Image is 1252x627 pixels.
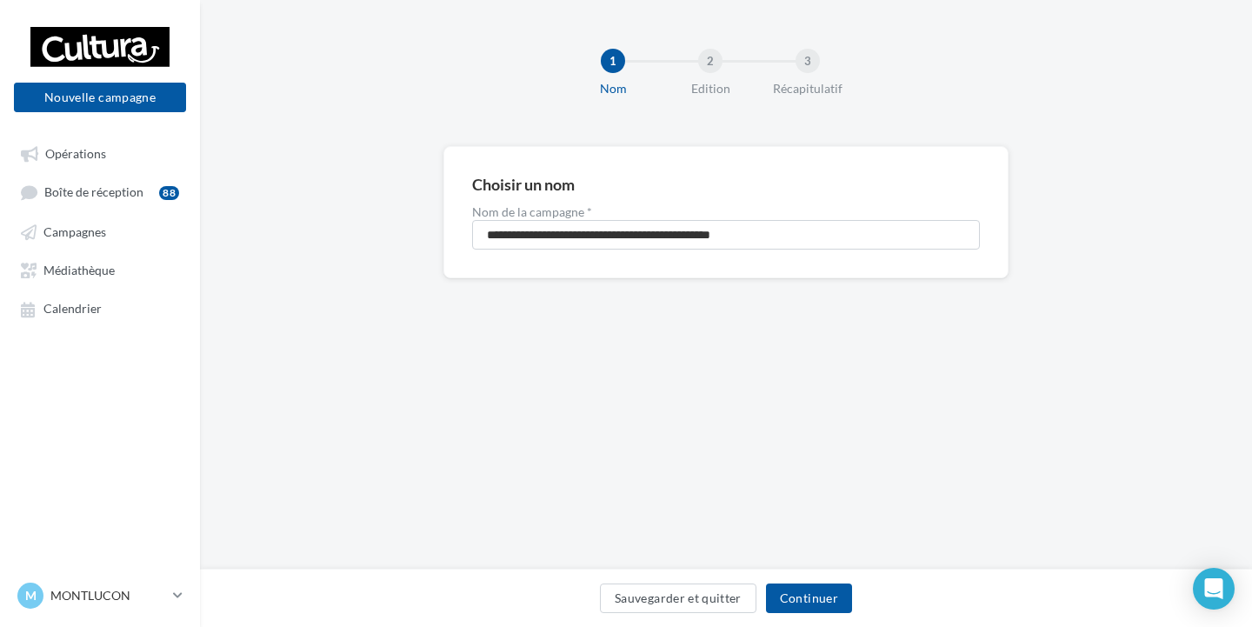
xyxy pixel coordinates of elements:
div: Nom [557,80,669,97]
a: Opérations [10,137,190,169]
div: 1 [601,49,625,73]
div: Open Intercom Messenger [1193,568,1235,610]
p: MONTLUCON [50,587,166,604]
span: M [25,587,37,604]
div: 2 [698,49,723,73]
span: Calendrier [43,302,102,317]
div: Edition [655,80,766,97]
div: 3 [796,49,820,73]
label: Nom de la campagne * [472,206,980,218]
div: Récapitulatif [752,80,863,97]
a: Médiathèque [10,254,190,285]
div: Choisir un nom [472,177,575,192]
div: 88 [159,186,179,200]
span: Boîte de réception [44,185,143,200]
a: Boîte de réception88 [10,176,190,208]
a: Calendrier [10,292,190,324]
a: M MONTLUCON [14,579,186,612]
button: Sauvegarder et quitter [600,584,756,613]
span: Médiathèque [43,263,115,277]
span: Opérations [45,146,106,161]
button: Continuer [766,584,852,613]
button: Nouvelle campagne [14,83,186,112]
span: Campagnes [43,224,106,239]
a: Campagnes [10,216,190,247]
